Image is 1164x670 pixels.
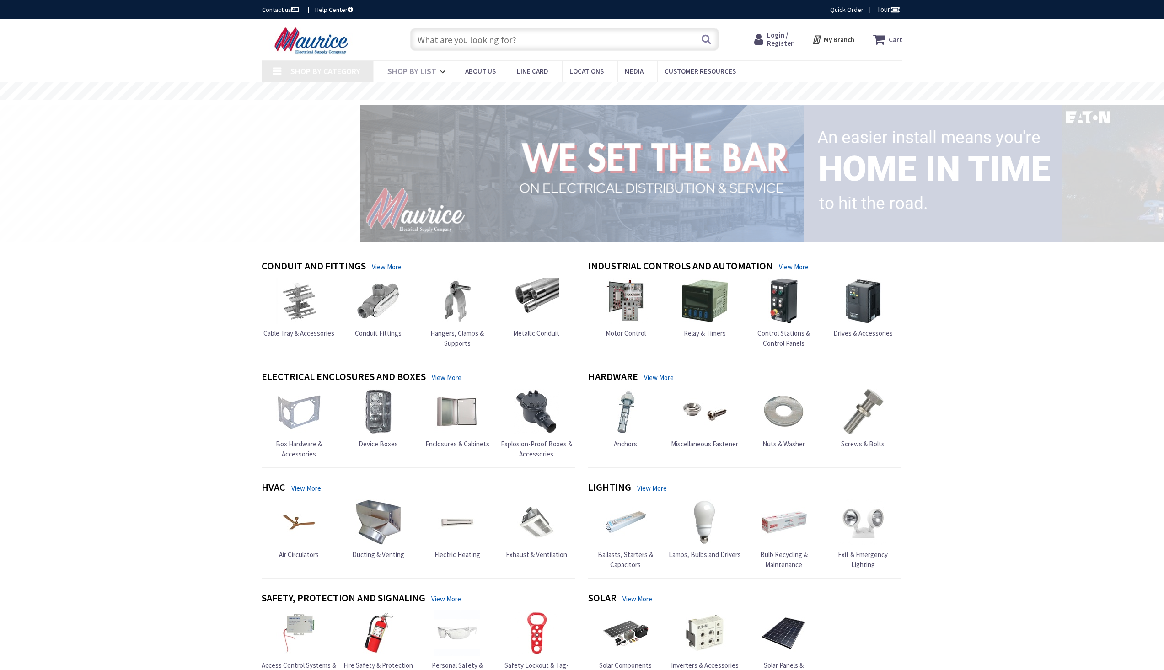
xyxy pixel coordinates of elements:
a: Hangers, Clamps & Supports Hangers, Clamps & Supports [420,278,495,348]
span: Electric Heating [434,550,480,559]
img: Solar Panels & Accessories [761,610,807,656]
img: Explosion-Proof Boxes & Accessories [514,389,559,434]
a: View More [372,262,402,272]
a: Metallic Conduit Metallic Conduit [513,278,559,338]
a: Drives & Accessories Drives & Accessories [833,278,893,338]
span: Shop By Category [290,66,360,76]
a: Anchors Anchors [603,389,649,449]
a: Motor Control Motor Control [603,278,649,338]
img: Inverters & Accessories [682,610,728,656]
a: Contact us [262,5,300,14]
span: About us [465,67,496,75]
img: Safety Lockout & Tag-Out Devices [514,610,559,656]
a: Box Hardware & Accessories Box Hardware & Accessories [262,389,337,459]
a: Cart [873,31,902,48]
a: Bulb Recycling & Maintenance Bulb Recycling & Maintenance [746,499,821,569]
span: Inverters & Accessories [671,661,739,670]
span: Box Hardware & Accessories [276,440,322,458]
a: Login / Register [754,31,794,48]
a: Conduit Fittings Conduit Fittings [355,278,402,338]
a: Exit & Emergency Lighting Exit & Emergency Lighting [826,499,901,569]
span: Solar Components [599,661,652,670]
img: Enclosures & Cabinets [434,389,480,434]
img: Motor Control [603,278,649,324]
rs-layer: Free Same Day Pickup at 15 Locations [499,86,666,96]
img: Solar Components [603,610,649,656]
span: Exhaust & Ventilation [506,550,567,559]
a: Miscellaneous Fastener Miscellaneous Fastener [671,389,738,449]
a: Enclosures & Cabinets Enclosures & Cabinets [425,389,489,449]
a: Fire Safety & Protection Fire Safety & Protection [343,610,413,670]
a: Explosion-Proof Boxes & Accessories Explosion-Proof Boxes & Accessories [499,389,574,459]
a: View More [644,373,674,382]
img: Access Control Systems & Accessories [276,610,322,656]
input: What are you looking for? [410,28,719,51]
a: Screws & Bolts Screws & Bolts [840,389,886,449]
a: View More [779,262,809,272]
a: View More [291,483,321,493]
span: Air Circulators [279,550,319,559]
img: Ballasts, Starters & Capacitors [603,499,649,545]
img: Ducting & Venting [355,499,401,545]
img: Anchors [603,389,649,434]
img: Lamps, Bulbs and Drivers [682,499,728,545]
img: Control Stations & Control Panels [761,278,807,324]
a: View More [622,594,652,604]
span: Nuts & Washer [762,440,805,448]
rs-layer: Home in time [818,147,1051,191]
span: Ducting & Venting [352,550,404,559]
a: View More [637,483,667,493]
span: Screws & Bolts [841,440,885,448]
img: Miscellaneous Fastener [682,389,728,434]
img: Conduit Fittings [355,278,401,324]
img: Electric Heating [434,499,480,545]
span: Metallic Conduit [513,329,559,338]
a: Device Boxes Device Boxes [355,389,401,449]
span: Bulb Recycling & Maintenance [760,550,808,568]
h4: Lighting [588,482,631,495]
h4: Safety, Protection and Signaling [262,592,425,606]
span: Control Stations & Control Panels [757,329,810,347]
span: Customer Resources [665,67,736,75]
img: Nuts & Washer [761,389,807,434]
span: Login / Register [767,31,794,48]
img: 1_1.png [349,102,807,244]
a: Inverters & Accessories Inverters & Accessories [671,610,739,670]
h4: HVAC [262,482,285,495]
a: Cable Tray & Accessories Cable Tray & Accessories [263,278,334,338]
a: View More [432,373,461,382]
div: My Branch [812,31,854,48]
h4: Industrial Controls and Automation [588,260,773,273]
span: Media [625,67,644,75]
a: View More [431,594,461,604]
span: Anchors [614,440,637,448]
a: Help Center [315,5,353,14]
img: Exhaust & Ventilation [514,499,559,545]
a: Ballasts, Starters & Capacitors Ballasts, Starters & Capacitors [588,499,663,569]
img: Bulb Recycling & Maintenance [761,499,807,545]
strong: Cart [889,31,902,48]
span: Line Card [517,67,548,75]
img: Screws & Bolts [840,389,886,434]
span: Enclosures & Cabinets [425,440,489,448]
h4: Solar [588,592,617,606]
img: Fire Safety & Protection [355,610,401,656]
img: Air Circulators [276,499,322,545]
span: Motor Control [606,329,646,338]
span: Drives & Accessories [833,329,893,338]
rs-layer: to hit the road. [819,188,928,220]
h4: Conduit and Fittings [262,260,366,273]
span: Tour [877,5,900,14]
img: Personal Safety & Protection [434,610,480,656]
a: Quick Order [830,5,864,14]
a: Air Circulators Air Circulators [276,499,322,559]
h4: Electrical Enclosures and Boxes [262,371,426,384]
a: Nuts & Washer Nuts & Washer [761,389,807,449]
span: Lamps, Bulbs and Drivers [669,550,741,559]
img: Hangers, Clamps & Supports [434,278,480,324]
img: Device Boxes [355,389,401,434]
span: Exit & Emergency Lighting [838,550,888,568]
a: Exhaust & Ventilation Exhaust & Ventilation [506,499,567,559]
strong: My Branch [824,35,854,44]
a: Control Stations & Control Panels Control Stations & Control Panels [746,278,821,348]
